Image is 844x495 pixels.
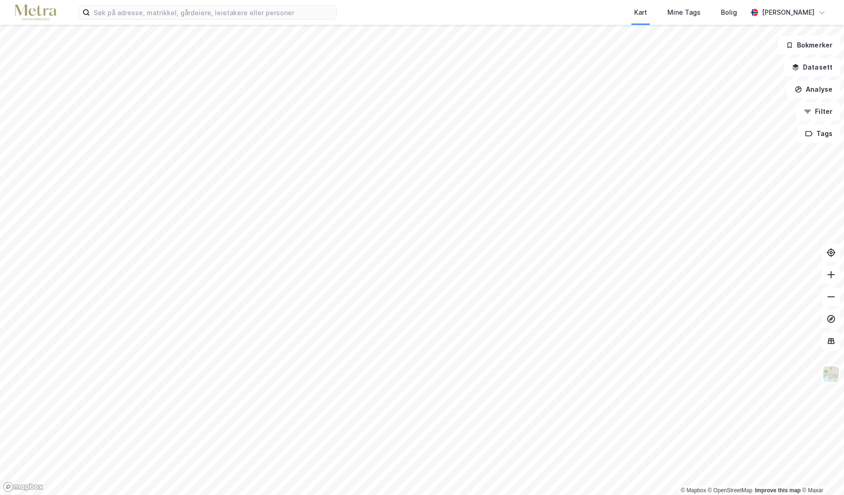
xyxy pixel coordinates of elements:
button: Filter [796,102,840,121]
button: Datasett [784,58,840,77]
img: metra-logo.256734c3b2bbffee19d4.png [15,5,56,21]
a: Improve this map [755,487,801,494]
div: Kontrollprogram for chat [798,451,844,495]
div: Bolig [721,7,737,18]
div: Kart [634,7,647,18]
a: OpenStreetMap [708,487,753,494]
iframe: Chat Widget [798,451,844,495]
button: Analyse [787,80,840,99]
button: Tags [797,124,840,143]
input: Søk på adresse, matrikkel, gårdeiere, leietakere eller personer [90,6,336,19]
a: Mapbox homepage [3,482,43,492]
div: [PERSON_NAME] [762,7,814,18]
div: Mine Tags [667,7,701,18]
button: Bokmerker [778,36,840,54]
a: Mapbox [681,487,706,494]
img: Z [822,365,840,383]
